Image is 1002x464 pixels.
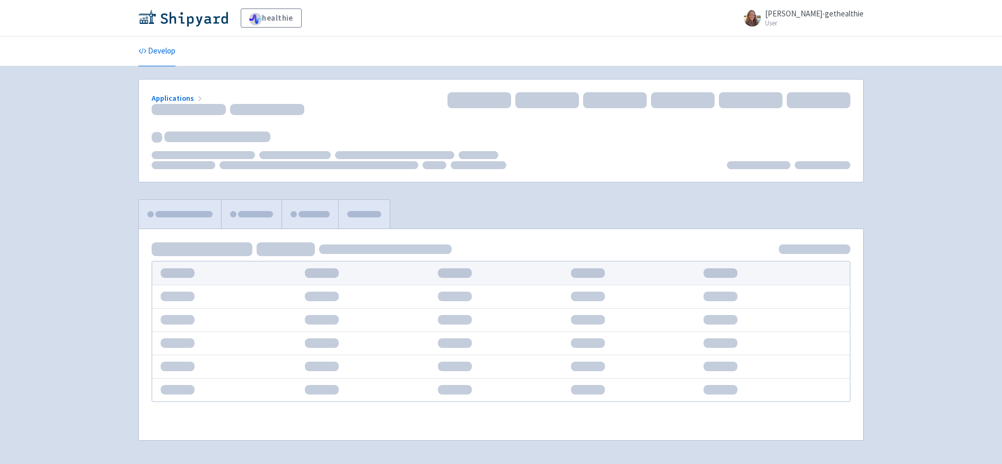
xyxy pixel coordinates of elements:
[765,20,864,27] small: User
[138,37,175,66] a: Develop
[241,8,302,28] a: healthie
[737,10,864,27] a: [PERSON_NAME]-gethealthie User
[152,93,204,103] a: Applications
[765,8,864,19] span: [PERSON_NAME]-gethealthie
[138,10,228,27] img: Shipyard logo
